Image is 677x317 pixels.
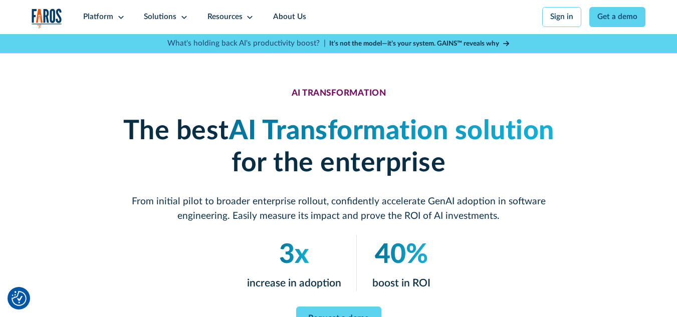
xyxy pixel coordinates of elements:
[542,7,582,27] a: Sign in
[207,12,243,23] div: Resources
[232,150,445,176] strong: for the enterprise
[144,12,176,23] div: Solutions
[123,118,229,144] strong: The best
[167,38,326,50] p: What's holding back AI's productivity boost? |
[372,275,430,291] p: boost in ROI
[329,40,499,47] strong: It’s not the model—it’s your system. GAINS™ reveals why
[229,118,554,144] em: AI Transformation solution
[291,88,386,99] div: AI TRANSFORMATION
[32,9,62,29] a: home
[12,291,27,306] img: Revisit consent button
[247,275,341,291] p: increase in adoption
[83,12,113,23] div: Platform
[375,242,428,268] em: 40%
[589,7,646,27] a: Get a demo
[12,291,27,306] button: Cookie Settings
[279,242,309,268] em: 3x
[32,9,62,29] img: Logo of the analytics and reporting company Faros.
[329,39,510,49] a: It’s not the model—it’s your system. GAINS™ reveals why
[108,195,569,223] p: From initial pilot to broader enterprise rollout, confidently accelerate GenAI adoption in softwa...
